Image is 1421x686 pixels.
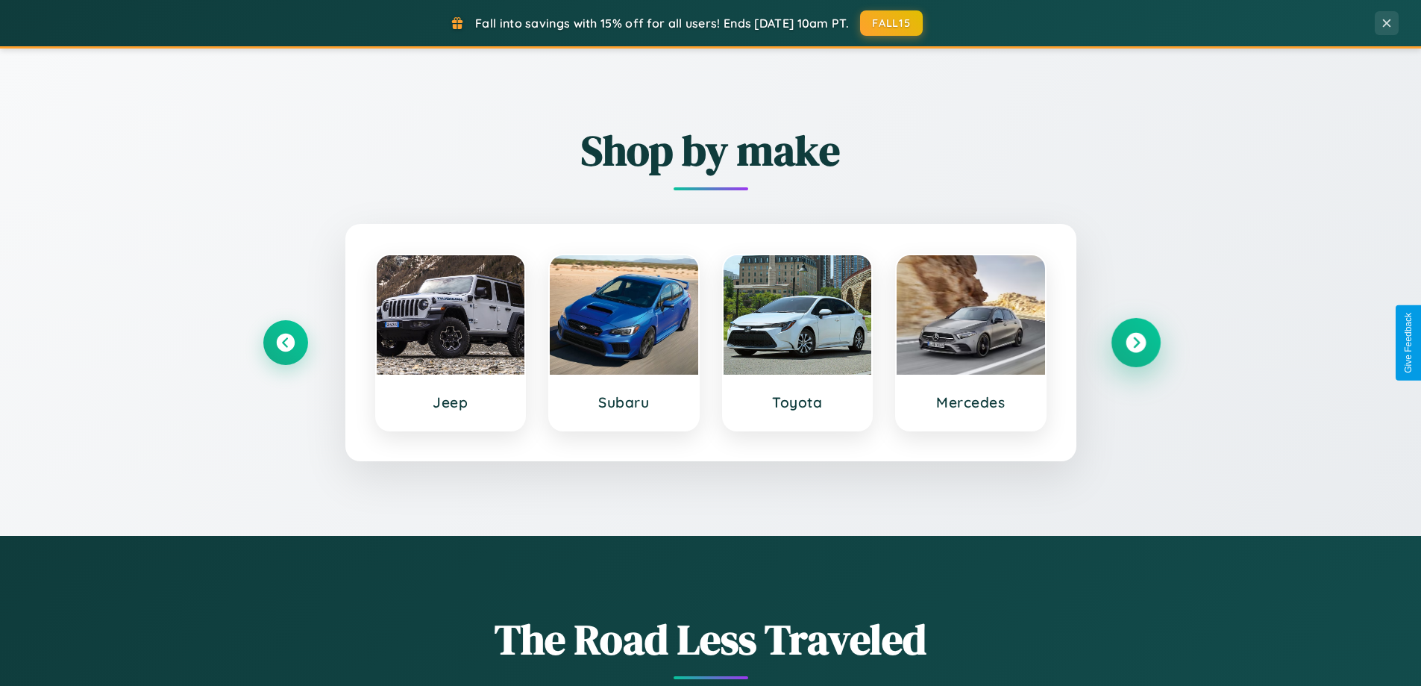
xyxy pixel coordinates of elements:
[738,393,857,411] h3: Toyota
[860,10,923,36] button: FALL15
[1403,313,1414,373] div: Give Feedback
[565,393,683,411] h3: Subaru
[912,393,1030,411] h3: Mercedes
[263,122,1158,179] h2: Shop by make
[475,16,849,31] span: Fall into savings with 15% off for all users! Ends [DATE] 10am PT.
[392,393,510,411] h3: Jeep
[263,611,1158,668] h1: The Road Less Traveled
